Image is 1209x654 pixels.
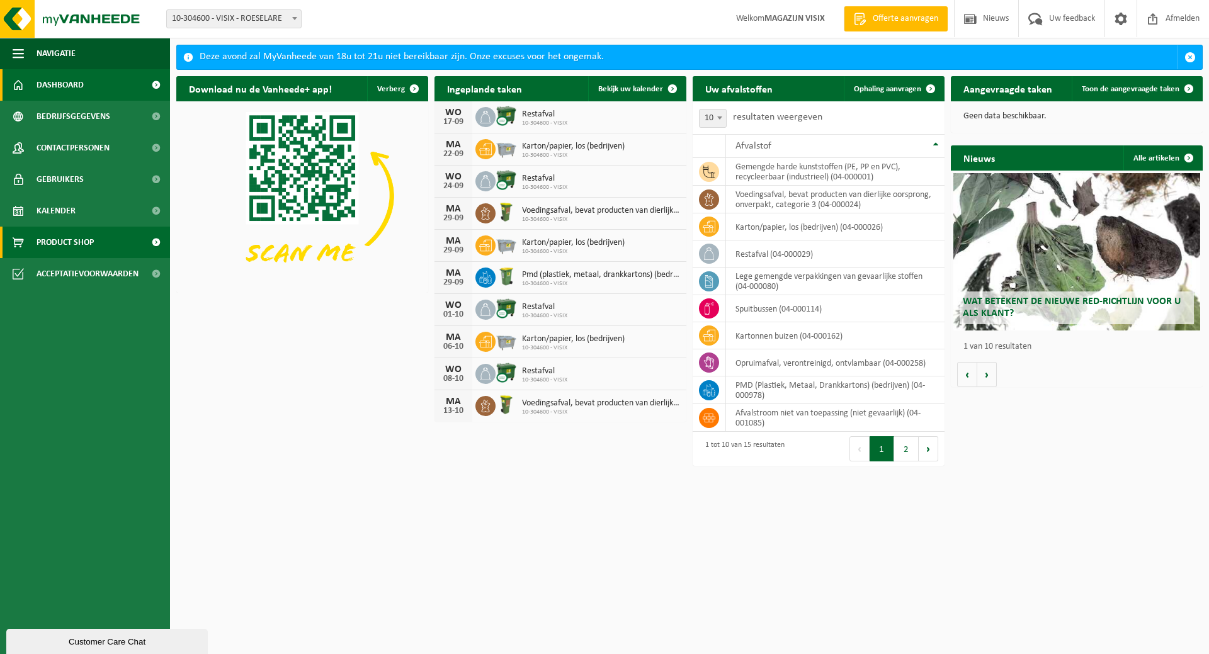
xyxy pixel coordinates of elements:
[441,214,466,223] div: 29-09
[977,362,997,387] button: Volgende
[699,435,785,463] div: 1 tot 10 van 15 resultaten
[441,118,466,127] div: 17-09
[1072,76,1201,101] a: Toon de aangevraagde taken
[37,195,76,227] span: Kalender
[957,362,977,387] button: Vorige
[496,266,517,287] img: WB-0240-HPE-GN-50
[953,173,1200,330] a: Wat betekent de nieuwe RED-richtlijn voor u als klant?
[441,204,466,214] div: MA
[598,85,663,93] span: Bekijk uw kalender
[951,145,1007,170] h2: Nieuws
[441,182,466,191] div: 24-09
[726,295,945,322] td: spuitbussen (04-000114)
[844,6,948,31] a: Offerte aanvragen
[166,9,302,28] span: 10-304600 - VISIX - ROESELARE
[441,140,466,150] div: MA
[441,236,466,246] div: MA
[726,186,945,213] td: voedingsafval, bevat producten van dierlijke oorsprong, onverpakt, categorie 3 (04-000024)
[37,227,94,258] span: Product Shop
[1082,85,1179,93] span: Toon de aangevraagde taken
[441,300,466,310] div: WO
[441,278,466,287] div: 29-09
[37,38,76,69] span: Navigatie
[764,14,825,23] strong: MAGAZIJN VISIX
[522,312,567,320] span: 10-304600 - VISIX
[522,238,625,248] span: Karton/papier, los (bedrijven)
[963,296,1181,319] span: Wat betekent de nieuwe RED-richtlijn voor u als klant?
[522,409,680,416] span: 10-304600 - VISIX
[441,310,466,319] div: 01-10
[377,85,405,93] span: Verberg
[496,105,517,127] img: WB-1100-CU
[441,172,466,182] div: WO
[522,398,680,409] span: Voedingsafval, bevat producten van dierlijke oorsprong, onverpakt, categorie 3
[870,436,894,461] button: 1
[522,334,625,344] span: Karton/papier, los (bedrijven)
[894,436,919,461] button: 2
[37,164,84,195] span: Gebruikers
[37,258,139,290] span: Acceptatievoorwaarden
[496,201,517,223] img: WB-0060-HPE-GN-50
[441,108,466,118] div: WO
[496,169,517,191] img: WB-1100-CU
[726,268,945,295] td: lege gemengde verpakkingen van gevaarlijke stoffen (04-000080)
[200,45,1178,69] div: Deze avond zal MyVanheede van 18u tot 21u niet bereikbaar zijn. Onze excuses voor het ongemak.
[496,234,517,255] img: WB-2500-GAL-GY-01
[441,268,466,278] div: MA
[844,76,943,101] a: Ophaling aanvragen
[434,76,535,101] h2: Ingeplande taken
[496,394,517,415] img: WB-0060-HPE-GN-50
[522,248,625,256] span: 10-304600 - VISIX
[367,76,427,101] button: Verberg
[1123,145,1201,171] a: Alle artikelen
[441,397,466,407] div: MA
[37,101,110,132] span: Bedrijfsgegevens
[522,302,567,312] span: Restafval
[522,152,625,159] span: 10-304600 - VISIX
[496,137,517,159] img: WB-2500-GAL-GY-01
[522,110,567,120] span: Restafval
[522,120,567,127] span: 10-304600 - VISIX
[522,280,680,288] span: 10-304600 - VISIX
[854,85,921,93] span: Ophaling aanvragen
[37,69,84,101] span: Dashboard
[441,332,466,342] div: MA
[522,216,680,223] span: 10-304600 - VISIX
[441,407,466,415] div: 13-10
[735,141,771,151] span: Afvalstof
[726,158,945,186] td: gemengde harde kunststoffen (PE, PP en PVC), recycleerbaar (industrieel) (04-000001)
[522,376,567,384] span: 10-304600 - VISIX
[726,376,945,404] td: PMD (Plastiek, Metaal, Drankkartons) (bedrijven) (04-000978)
[522,366,567,376] span: Restafval
[726,404,945,432] td: afvalstroom niet van toepassing (niet gevaarlijk) (04-001085)
[726,240,945,268] td: restafval (04-000029)
[522,142,625,152] span: Karton/papier, los (bedrijven)
[441,342,466,351] div: 06-10
[522,174,567,184] span: Restafval
[951,76,1065,101] h2: Aangevraagde taken
[693,76,785,101] h2: Uw afvalstoffen
[963,112,1190,121] p: Geen data beschikbaar.
[522,184,567,191] span: 10-304600 - VISIX
[919,436,938,461] button: Next
[522,270,680,280] span: Pmd (plastiek, metaal, drankkartons) (bedrijven)
[441,364,466,375] div: WO
[441,375,466,383] div: 08-10
[176,76,344,101] h2: Download nu de Vanheede+ app!
[496,330,517,351] img: WB-2500-GAL-GY-01
[588,76,685,101] a: Bekijk uw kalender
[496,298,517,319] img: WB-1100-CU
[441,246,466,255] div: 29-09
[522,344,625,352] span: 10-304600 - VISIX
[963,342,1196,351] p: 1 van 10 resultaten
[167,10,301,28] span: 10-304600 - VISIX - ROESELARE
[733,112,822,122] label: resultaten weergeven
[37,132,110,164] span: Contactpersonen
[6,626,210,654] iframe: chat widget
[176,101,428,290] img: Download de VHEPlus App
[726,322,945,349] td: kartonnen buizen (04-000162)
[700,110,726,127] span: 10
[726,213,945,240] td: karton/papier, los (bedrijven) (04-000026)
[496,362,517,383] img: WB-1100-CU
